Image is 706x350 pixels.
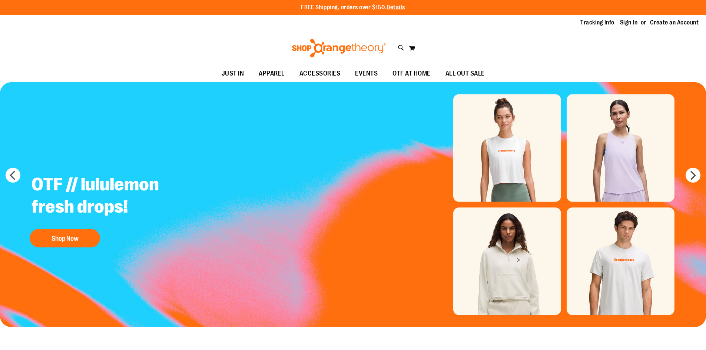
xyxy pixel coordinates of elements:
[26,168,210,251] a: OTF // lululemon fresh drops! Shop Now
[620,19,638,27] a: Sign In
[30,229,100,247] button: Shop Now
[445,65,485,82] span: ALL OUT SALE
[392,65,431,82] span: OTF AT HOME
[6,168,20,183] button: prev
[26,168,210,225] h2: OTF // lululemon fresh drops!
[259,65,285,82] span: APPAREL
[580,19,614,27] a: Tracking Info
[299,65,341,82] span: ACCESSORIES
[686,168,700,183] button: next
[355,65,378,82] span: EVENTS
[301,3,405,12] p: FREE Shipping, orders over $150.
[291,39,387,57] img: Shop Orangetheory
[222,65,244,82] span: JUST IN
[387,4,405,11] a: Details
[650,19,699,27] a: Create an Account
